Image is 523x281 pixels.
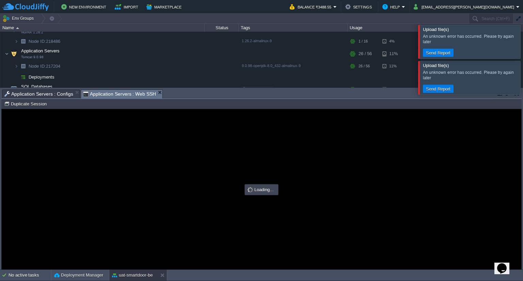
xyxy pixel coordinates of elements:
img: AMDAwAAAACH5BAEAAAAALAAAAAABAAEAAAICRAEAOw== [14,61,18,71]
img: CloudJiffy [2,3,49,11]
img: AMDAwAAAACH5BAEAAAAALAAAAAABAAEAAAICRAEAOw== [18,36,28,47]
a: Node ID:218486 [28,38,61,44]
div: Name [1,24,204,32]
div: Loading... [245,185,278,194]
span: Tomcat 9.0.98 [21,55,44,59]
div: Tags [239,24,347,32]
div: An unknown error has occurred. Please try again later [423,34,519,45]
span: 1.26.2-almalinux-9 [242,39,272,43]
button: Send Report [424,86,453,92]
img: AMDAwAAAACH5BAEAAAAALAAAAAABAAEAAAICRAEAOw== [9,83,19,96]
div: 2 / 32 [359,83,369,96]
span: SQL Databases [20,84,53,89]
button: [EMAIL_ADDRESS][PERSON_NAME][DOMAIN_NAME] [414,3,516,11]
button: uat-smartdoor-be [112,272,153,279]
span: 217204 [28,63,61,69]
button: Help [382,3,402,11]
span: 218486 [28,38,61,44]
button: Send Report [424,50,453,56]
img: AMDAwAAAACH5BAEAAAAALAAAAAABAAEAAAICRAEAOw== [9,47,19,61]
button: Balance ₹3488.55 [290,3,333,11]
img: AMDAwAAAACH5BAEAAAAALAAAAAABAAEAAAICRAEAOw== [5,47,9,61]
a: Deployments [28,74,56,80]
img: AMDAwAAAACH5BAEAAAAALAAAAAABAAEAAAICRAEAOw== [18,61,28,71]
span: Node ID: [29,64,46,69]
img: AMDAwAAAACH5BAEAAAAALAAAAAABAAEAAAICRAEAOw== [18,72,28,82]
div: 11% [382,47,405,61]
div: Status [205,24,238,32]
div: 4% [382,36,405,47]
span: NGINX 1.26.2 [21,30,43,34]
img: AMDAwAAAACH5BAEAAAAALAAAAAABAAEAAAICRAEAOw== [14,36,18,47]
button: Duplicate Session [4,101,49,107]
span: 9.0.98-openjdk-8.0_432-almalinux-9 [242,64,301,68]
div: 26 / 56 [359,61,370,71]
button: New Environment [61,3,108,11]
button: Settings [345,3,374,11]
iframe: chat widget [494,254,516,274]
button: Marketplace [146,3,184,11]
span: Application Servers : Web SSH [83,90,156,98]
div: 14% [382,83,405,96]
img: AMDAwAAAACH5BAEAAAAALAAAAAABAAEAAAICRAEAOw== [5,83,9,96]
img: AMDAwAAAACH5BAEAAAAALAAAAAABAAEAAAICRAEAOw== [16,27,19,29]
span: Application Servers [20,48,61,54]
span: Node ID: [29,39,46,44]
span: Upload file(s) [423,63,449,68]
div: Usage [348,24,420,32]
a: Node ID:217204 [28,63,61,69]
div: 1 / 16 [359,36,368,47]
a: Application ServersTomcat 9.0.98 [20,48,61,53]
div: 26 / 56 [359,47,372,61]
span: no SLB access [242,87,273,91]
div: No active tasks [9,270,51,281]
span: Upload file(s) [423,27,449,32]
div: 11% [382,61,405,71]
div: An unknown error has occurred. Please try again later [423,70,519,81]
img: AMDAwAAAACH5BAEAAAAALAAAAAABAAEAAAICRAEAOw== [14,72,18,82]
button: Env Groups [2,14,36,23]
button: Deployment Manager [54,272,103,279]
span: Application Servers : Configs [4,90,73,98]
button: Import [115,3,140,11]
a: SQL Databases [20,84,53,89]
